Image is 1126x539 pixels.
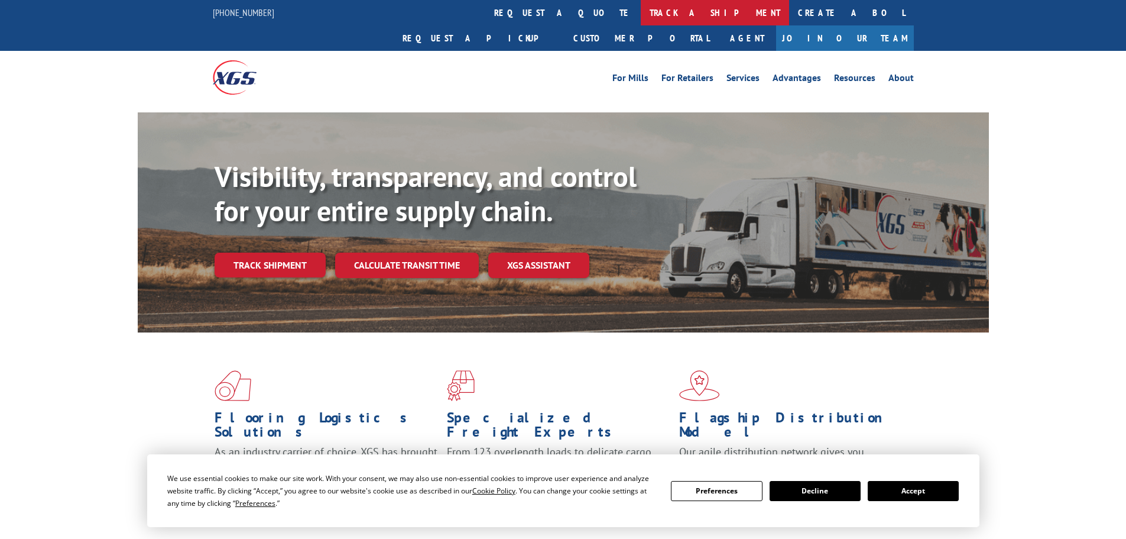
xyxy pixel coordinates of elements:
button: Preferences [671,481,762,501]
a: Services [726,73,760,86]
div: Cookie Consent Prompt [147,454,979,527]
h1: Flagship Distribution Model [679,411,903,445]
a: For Retailers [661,73,713,86]
h1: Specialized Freight Experts [447,411,670,445]
p: From 123 overlength loads to delicate cargo, our experienced staff knows the best way to move you... [447,445,670,498]
a: Join Our Team [776,25,914,51]
b: Visibility, transparency, and control for your entire supply chain. [215,158,637,229]
span: Our agile distribution network gives you nationwide inventory management on demand. [679,445,897,473]
img: xgs-icon-total-supply-chain-intelligence-red [215,370,251,401]
img: xgs-icon-flagship-distribution-model-red [679,370,720,401]
div: We use essential cookies to make our site work. With your consent, we may also use non-essential ... [167,472,657,509]
img: xgs-icon-focused-on-flooring-red [447,370,475,401]
a: Calculate transit time [335,253,479,278]
a: Advantages [773,73,821,86]
span: Cookie Policy [472,486,515,496]
span: Preferences [235,498,275,508]
a: XGS ASSISTANT [488,253,589,278]
a: Agent [718,25,776,51]
button: Decline [770,481,861,501]
a: [PHONE_NUMBER] [213,7,274,18]
a: Resources [834,73,875,86]
a: For Mills [612,73,648,86]
button: Accept [868,481,959,501]
a: About [888,73,914,86]
a: Request a pickup [394,25,564,51]
a: Customer Portal [564,25,718,51]
h1: Flooring Logistics Solutions [215,411,438,445]
span: As an industry carrier of choice, XGS has brought innovation and dedication to flooring logistics... [215,445,437,487]
a: Track shipment [215,253,326,277]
